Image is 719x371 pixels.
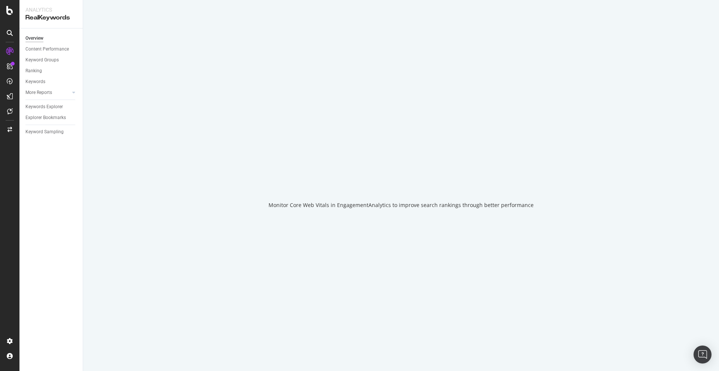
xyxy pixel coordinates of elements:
[25,67,42,75] div: Ranking
[25,78,45,86] div: Keywords
[374,162,428,189] div: animation
[25,45,69,53] div: Content Performance
[25,89,70,97] a: More Reports
[25,6,77,13] div: Analytics
[25,13,77,22] div: RealKeywords
[25,78,78,86] a: Keywords
[25,114,66,122] div: Explorer Bookmarks
[25,114,78,122] a: Explorer Bookmarks
[25,56,59,64] div: Keyword Groups
[25,34,78,42] a: Overview
[25,45,78,53] a: Content Performance
[25,103,63,111] div: Keywords Explorer
[25,128,64,136] div: Keyword Sampling
[25,34,43,42] div: Overview
[25,67,78,75] a: Ranking
[25,103,78,111] a: Keywords Explorer
[25,56,78,64] a: Keyword Groups
[25,89,52,97] div: More Reports
[25,128,78,136] a: Keyword Sampling
[694,346,712,364] div: Open Intercom Messenger
[269,201,534,209] div: Monitor Core Web Vitals in EngagementAnalytics to improve search rankings through better performance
